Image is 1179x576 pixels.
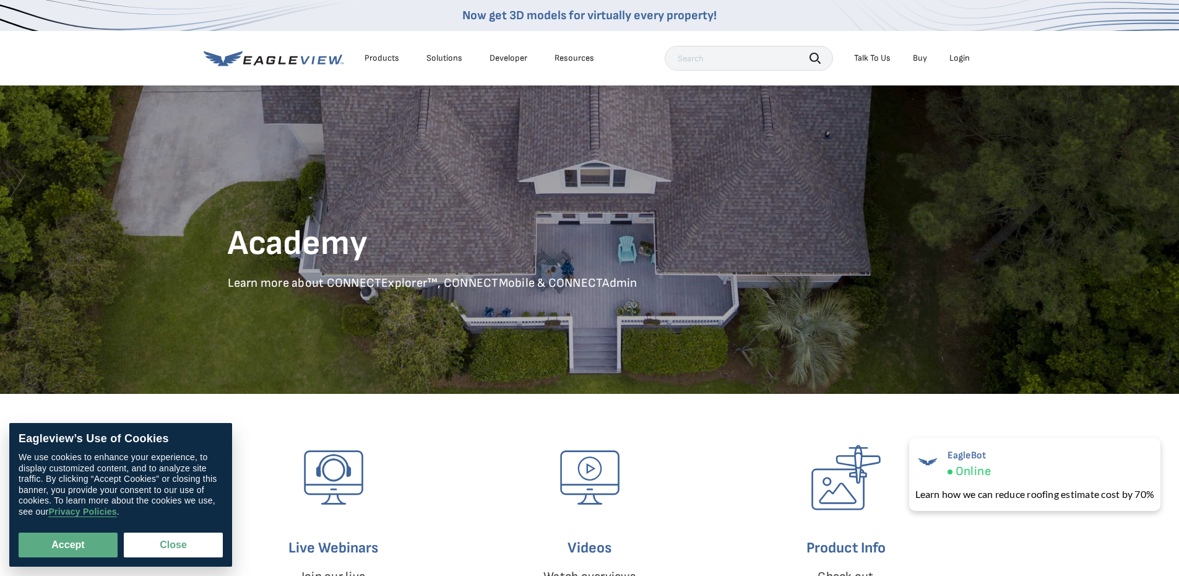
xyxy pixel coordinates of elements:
[915,487,1154,502] div: Learn how we can reduce roofing estimate cost by 70%
[228,222,952,266] h1: Academy
[228,276,952,291] p: Learn more about CONNECTExplorer™, CONNECTMobile & CONNECTAdmin
[462,8,717,23] a: Now get 3D models for virtually every property!
[854,53,891,64] div: Talk To Us
[915,450,940,474] img: EagleBot
[124,533,223,557] button: Close
[365,53,399,64] div: Products
[484,536,696,560] h6: Videos
[19,533,118,557] button: Accept
[426,53,462,64] div: Solutions
[956,464,991,479] span: Online
[949,53,970,64] div: Login
[48,507,116,517] a: Privacy Policies
[740,536,952,560] h6: Product Info
[19,452,223,517] div: We use cookies to enhance your experience, to display customized content, and to analyze site tra...
[490,53,527,64] a: Developer
[665,46,833,71] input: Search
[913,53,927,64] a: Buy
[19,432,223,446] div: Eagleview’s Use of Cookies
[948,450,991,461] span: EagleBot
[228,536,439,560] h6: Live Webinars
[555,53,594,64] div: Resources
